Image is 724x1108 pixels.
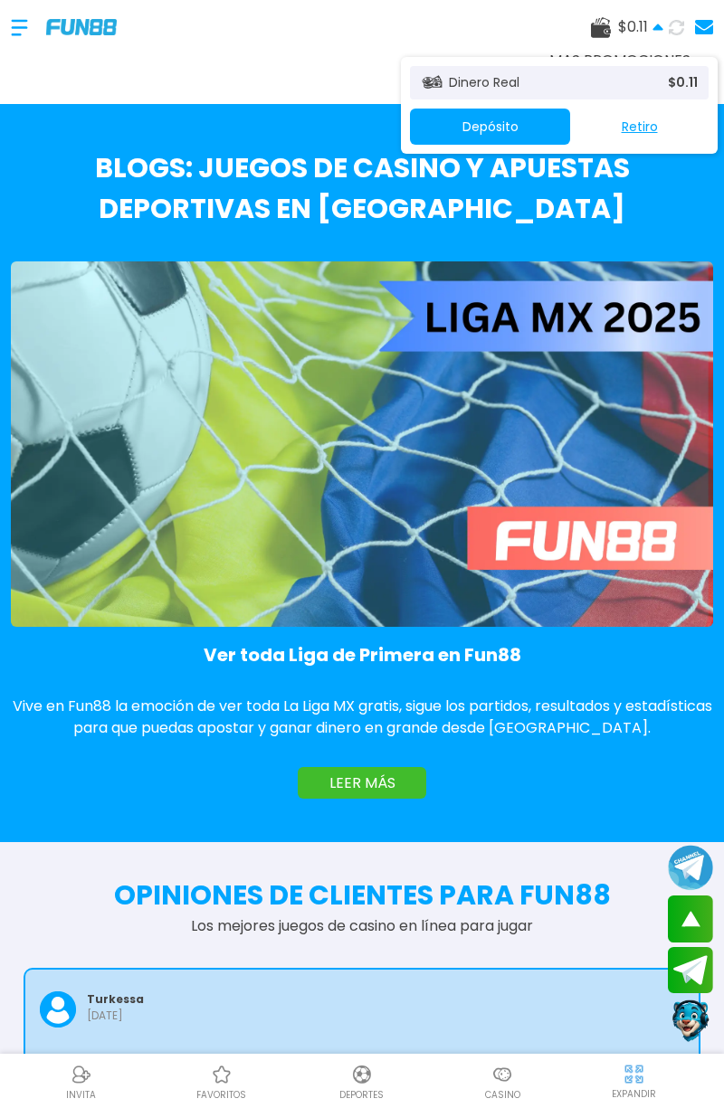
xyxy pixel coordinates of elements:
[668,73,698,92] p: $ 0.11
[570,109,709,145] button: Retiro
[87,1008,123,1024] p: [DATE]
[291,1061,432,1102] a: DeportesDeportesDeportes
[211,1064,233,1085] img: Casino Favoritos
[46,19,117,34] img: Company Logo
[433,1061,573,1102] a: CasinoCasinoCasino
[668,895,713,942] button: scroll up
[410,109,570,145] button: Depósito
[298,767,426,799] button: LEER MÁS
[339,1088,384,1102] p: Deportes
[11,696,713,739] p: Vive en Fun88 la emoción de ver toda La Liga MX gratis, sigue los partidos, resultados y estadíst...
[668,998,713,1045] button: Contact customer service
[191,915,533,937] p: Los mejores juegos de casino en línea para jugar
[11,133,713,243] h2: Blogs: Juegos de casino y apuestas deportivas en [GEOGRAPHIC_DATA]
[196,1088,246,1102] p: favoritos
[623,1063,645,1085] img: hide
[151,1061,291,1102] a: Casino FavoritosCasino Favoritosfavoritos
[11,261,713,627] img: Ver toda Liga de Primera en Fun88
[668,947,713,994] button: Join telegram
[11,1061,151,1102] a: ReferralReferralINVITA
[449,73,519,92] p: Dinero Real
[351,1064,373,1085] img: Deportes
[87,991,144,1008] p: turkessa
[618,16,663,38] span: $ 0.11
[114,875,611,915] h2: OPINIONES DE CLIENTES PARA FUN88
[491,1064,513,1085] img: Casino
[612,1087,656,1101] p: EXPANDIR
[66,1088,96,1102] p: INVITA
[71,1064,92,1085] img: Referral
[204,641,521,668] h3: Ver toda Liga de Primera en Fun88
[668,844,713,891] button: Join telegram channel
[485,1088,520,1102] p: Casino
